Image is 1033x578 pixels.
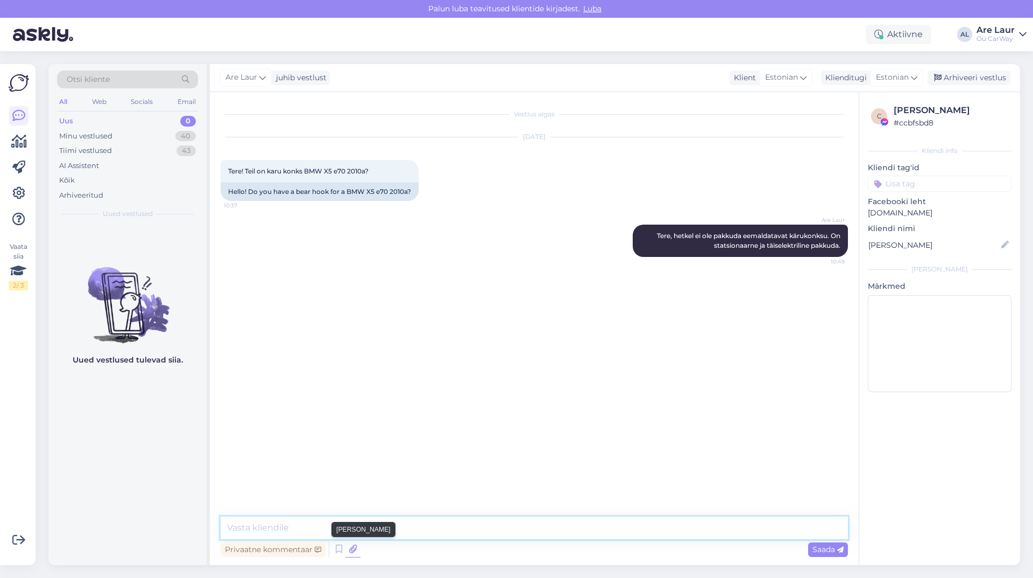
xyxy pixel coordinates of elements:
div: Kõik [59,175,75,186]
span: Tere! Teil on karu konks BMW X5 e70 2010a? [228,167,369,175]
img: No chats [48,248,207,345]
p: Kliendi tag'id [868,162,1011,173]
p: Facebooki leht [868,196,1011,207]
div: AL [957,27,972,42]
span: Saada [812,545,844,554]
p: Märkmed [868,281,1011,292]
div: [PERSON_NAME] [868,264,1011,274]
div: 43 [176,145,196,156]
div: Minu vestlused [59,131,112,142]
p: [DOMAIN_NAME] [868,207,1011,219]
div: Web [90,95,109,109]
div: Arhiveeri vestlus [928,71,1010,85]
div: Socials [129,95,155,109]
div: Are Laur [977,26,1015,34]
span: Are Laur [804,216,845,224]
div: Vaata siia [9,242,28,290]
span: Uued vestlused [103,209,153,219]
div: Aktiivne [866,25,931,44]
span: Are Laur [225,72,257,83]
div: 40 [175,131,196,142]
input: Lisa nimi [868,239,999,251]
input: Lisa tag [868,176,1011,192]
div: Tiimi vestlused [59,145,112,156]
div: juhib vestlust [272,72,327,83]
a: Are LaurOü CarWay [977,26,1027,43]
span: Estonian [765,72,798,83]
span: c [877,112,882,120]
div: [PERSON_NAME] [894,104,1008,117]
span: Estonian [876,72,909,83]
p: Uued vestlused tulevad siia. [73,354,183,366]
div: Kliendi info [868,146,1011,156]
div: [DATE] [221,132,848,142]
span: Tere, hetkel ei ole pakkuda eemaldatavat kärukonksu. On statsionaarne ja täiselektriline pakkuda. [657,232,842,249]
div: All [57,95,69,109]
span: 10:37 [224,201,264,210]
div: Klienditugi [821,72,867,83]
div: Klient [730,72,756,83]
div: Oü CarWay [977,34,1015,43]
span: Otsi kliente [67,74,110,85]
div: Privaatne kommentaar [221,542,326,557]
div: Hello! Do you have a bear hook for a BMW X5 e70 2010a? [221,183,419,201]
div: Vestlus algas [221,109,848,119]
div: 0 [180,116,196,127]
div: 2 / 3 [9,281,28,290]
span: 10:49 [804,257,845,266]
div: AI Assistent [59,161,99,171]
p: Kliendi nimi [868,223,1011,234]
img: Askly Logo [9,73,29,93]
small: [PERSON_NAME] [336,525,391,534]
span: Luba [580,4,605,13]
div: Email [175,95,198,109]
div: # ccbfsbd8 [894,117,1008,129]
div: Arhiveeritud [59,190,103,201]
div: Uus [59,116,73,127]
